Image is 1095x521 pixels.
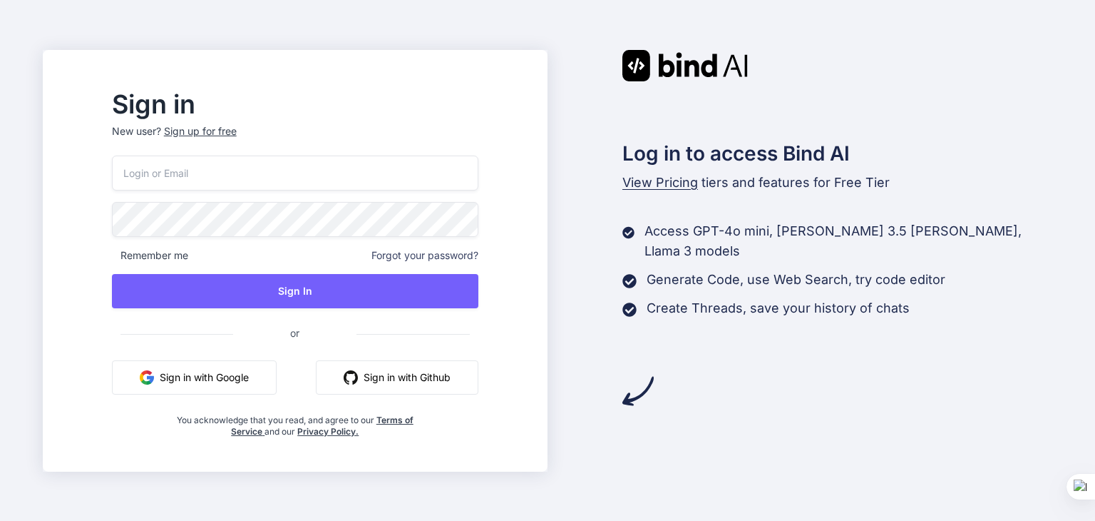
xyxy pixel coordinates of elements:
p: Access GPT-4o mini, [PERSON_NAME] 3.5 [PERSON_NAME], Llama 3 models [644,221,1052,261]
img: arrow [622,375,654,407]
img: github [344,370,358,385]
a: Terms of Service [231,415,413,437]
span: Forgot your password? [371,248,478,263]
img: google [140,370,154,385]
button: Sign In [112,274,478,308]
div: You acknowledge that you read, and agree to our and our [173,406,417,437]
button: Sign in with Github [316,360,478,395]
h2: Log in to access Bind AI [622,138,1053,168]
p: New user? [112,124,478,156]
p: tiers and features for Free Tier [622,173,1053,193]
input: Login or Email [112,156,478,191]
a: Privacy Policy. [297,426,359,437]
span: View Pricing [622,175,698,190]
div: Sign up for free [164,124,237,138]
p: Generate Code, use Web Search, try code editor [647,270,945,290]
span: Remember me [112,248,188,263]
h2: Sign in [112,93,478,116]
img: Bind AI logo [622,50,748,81]
p: Create Threads, save your history of chats [647,298,910,318]
button: Sign in with Google [112,360,277,395]
span: or [233,315,356,350]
